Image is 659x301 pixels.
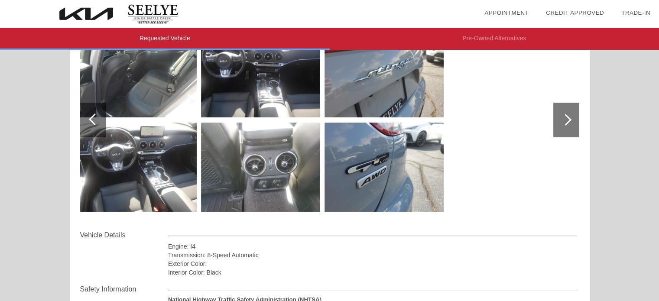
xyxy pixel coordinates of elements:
img: bfebc040a8f42e9072e3b14603175085.jpg [201,28,320,117]
div: Safety Information [80,284,168,295]
img: d0c6a0d7164ee25a78fa519c12f387a9.jpg [325,28,444,117]
div: Interior Color: Black [168,268,578,277]
img: a3631486bcac023beb789d0d14b8b3dc.jpg [325,123,444,212]
a: Credit Approved [546,10,604,16]
img: 7b9ce68bb5d671512f19aa89785cfa14.jpg [78,28,197,117]
div: Vehicle Details [80,230,168,240]
img: 7982cbea97d9d516bab52e4f0ceaa678.jpg [201,123,320,212]
div: Exterior Color: [168,259,578,268]
img: 80fe05b2cf35130ccdcc65c0442515cb.jpg [78,123,197,212]
div: Engine: I4 [168,242,578,251]
a: Appointment [484,10,529,16]
div: Transmission: 8-Speed Automatic [168,251,578,259]
a: Trade-In [621,10,650,16]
